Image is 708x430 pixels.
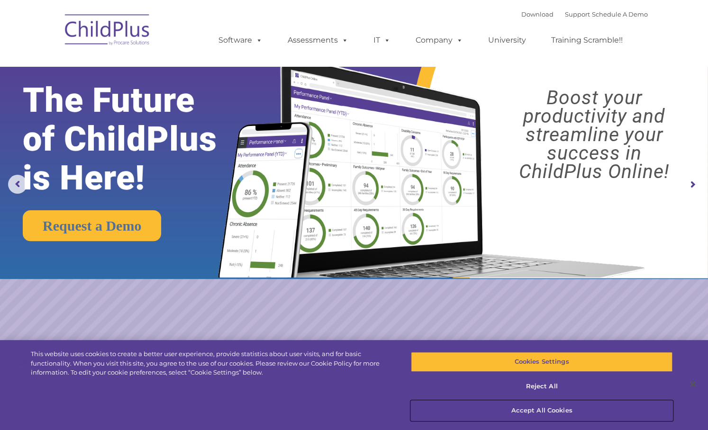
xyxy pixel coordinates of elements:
[411,401,673,421] button: Accept All Cookies
[132,101,172,108] span: Phone number
[364,31,400,50] a: IT
[411,376,673,396] button: Reject All
[411,352,673,372] button: Cookies Settings
[23,210,161,241] a: Request a Demo
[565,10,590,18] a: Support
[489,89,699,181] rs-layer: Boost your productivity and streamline your success in ChildPlus Online!
[682,374,703,394] button: Close
[23,81,249,197] rs-layer: The Future of ChildPlus is Here!
[60,8,155,55] img: ChildPlus by Procare Solutions
[542,31,632,50] a: Training Scramble!!
[479,31,536,50] a: University
[521,10,648,18] font: |
[521,10,554,18] a: Download
[592,10,648,18] a: Schedule A Demo
[278,31,358,50] a: Assessments
[132,63,161,70] span: Last name
[209,31,272,50] a: Software
[31,349,390,377] div: This website uses cookies to create a better user experience, provide statistics about user visit...
[406,31,472,50] a: Company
